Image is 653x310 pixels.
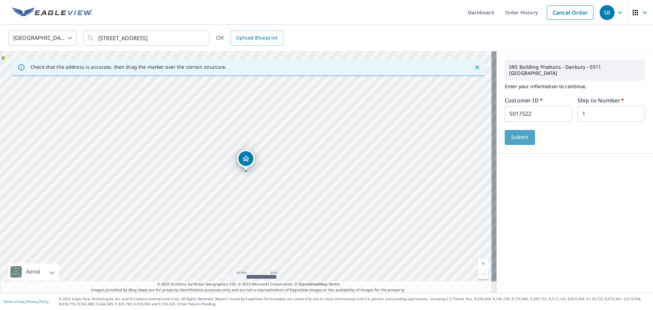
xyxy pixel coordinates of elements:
[59,296,650,307] p: © 2025 Eagle View Technologies, Inc. and Pictometry International Corp. All Rights Reserved. Repo...
[473,63,482,72] button: Close
[31,64,227,70] p: Check that the address is accurate, then drag the marker over the correct structure.
[24,263,42,280] div: Aerial
[231,31,283,46] a: Upload Blueprint
[506,61,643,79] p: SRS Building Products - Danbury - 0511 [GEOGRAPHIC_DATA]
[505,98,543,103] label: Customer ID
[505,81,645,92] p: Enter your information to continue.
[157,281,340,287] span: © 2025 TomTom, Earthstar Geographics SIO, © 2025 Microsoft Corporation, ©
[27,299,49,304] a: Privacy Policy
[237,150,255,171] div: Dropped pin, building 1, Residential property, 86 Nursery Rd Ridgefield, CT 06877
[98,29,195,48] input: Search by address or latitude-longitude
[9,29,77,48] div: [GEOGRAPHIC_DATA]
[236,34,278,42] span: Upload Blueprint
[3,299,49,304] p: |
[329,281,340,287] a: Terms
[8,263,59,280] div: Aerial
[510,133,530,142] span: Submit
[505,130,535,145] button: Submit
[577,98,624,103] label: Ship to Number
[216,31,283,46] div: OR
[547,5,593,20] a: Cancel Order
[299,281,327,287] a: OpenStreetMap
[3,299,24,304] a: Terms of Use
[478,269,488,279] a: Current Level 19, Zoom Out
[600,5,615,20] div: SB
[478,259,488,269] a: Current Level 19, Zoom In
[12,7,93,18] img: EV Logo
